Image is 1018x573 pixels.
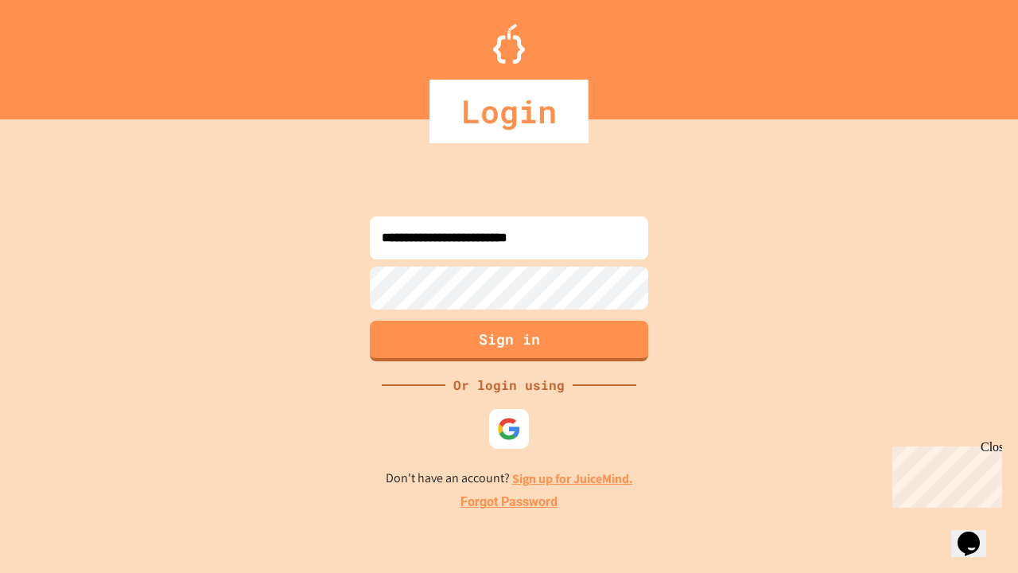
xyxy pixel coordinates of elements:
button: Sign in [370,321,648,361]
p: Don't have an account? [386,469,633,489]
img: Logo.svg [493,24,525,64]
img: google-icon.svg [497,417,521,441]
div: Chat with us now!Close [6,6,110,101]
a: Sign up for JuiceMind. [512,470,633,487]
div: Login [429,80,589,143]
iframe: chat widget [886,440,1002,508]
div: Or login using [445,376,573,395]
iframe: chat widget [951,509,1002,557]
a: Forgot Password [460,493,558,512]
